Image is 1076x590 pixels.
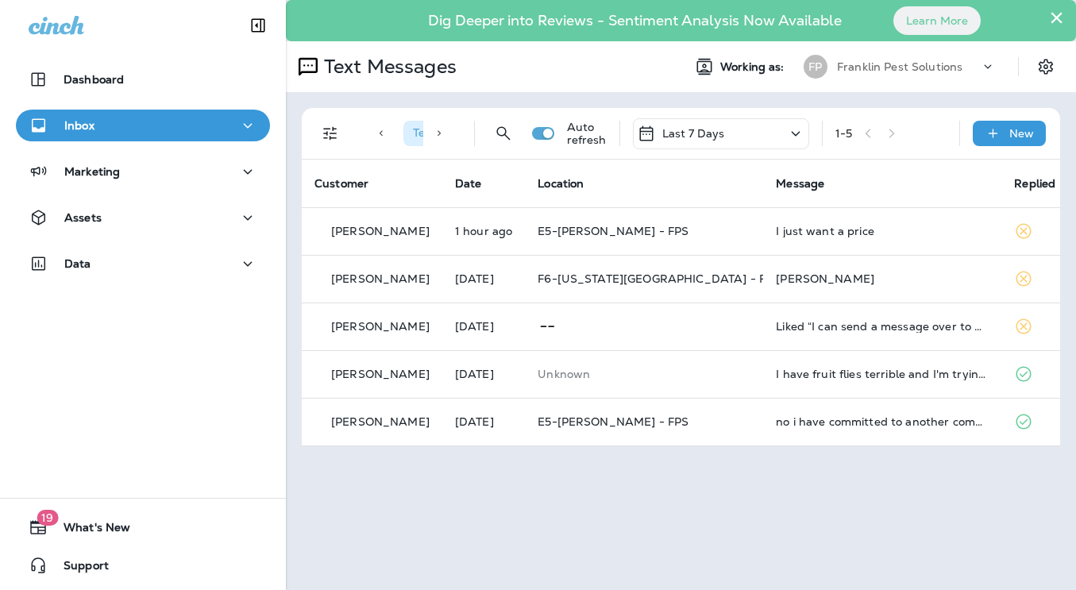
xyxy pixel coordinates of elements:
p: New [1009,127,1034,140]
p: Assets [64,211,102,224]
p: Oct 7, 2025 11:17 AM [455,225,512,237]
span: 19 [37,510,58,526]
p: Oct 1, 2025 02:07 PM [455,415,512,428]
div: I just want a price [776,225,989,237]
button: Close [1049,5,1064,30]
p: Oct 1, 2025 04:00 PM [455,368,512,380]
button: Inbox [16,110,270,141]
button: Assets [16,202,270,233]
p: [PERSON_NAME] [331,320,430,333]
span: Message [776,176,824,191]
span: F6-[US_STATE][GEOGRAPHIC_DATA] - FPS [538,272,780,286]
button: Learn More [893,6,981,35]
p: Data [64,257,91,270]
button: Filters [314,118,346,149]
span: Location [538,176,584,191]
div: I have fruit flies terrible and I'm trying to get rid of them and nothing seems to help I tried t... [776,368,989,380]
p: Dashboard [64,73,124,86]
button: Collapse Sidebar [236,10,280,41]
div: Liked “I can send a message over to him on your behalf. I will send another link to you https://g... [776,320,989,333]
div: FP [804,55,827,79]
button: Settings [1032,52,1060,81]
p: Dig Deeper into Reviews - Sentiment Analysis Now Available [382,18,888,23]
span: Working as: [720,60,788,74]
button: Marketing [16,156,270,187]
p: This customer does not have a last location and the phone number they messaged is not assigned to... [538,368,750,380]
p: Franklin Pest Solutions [837,60,962,73]
p: Marketing [64,165,120,178]
span: Date [455,176,482,191]
p: Inbox [64,119,94,132]
span: Replied [1014,176,1055,191]
button: Data [16,248,270,280]
span: Support [48,559,109,578]
p: [PERSON_NAME] [331,368,430,380]
p: [PERSON_NAME] [331,415,430,428]
span: Text Direction : Incoming [413,125,539,140]
p: [PERSON_NAME] [331,272,430,285]
button: Support [16,550,270,581]
div: Cheryl Travis [776,272,989,285]
span: E5-[PERSON_NAME] - FPS [538,415,688,429]
button: Dashboard [16,64,270,95]
p: [PERSON_NAME] [331,225,430,237]
p: Oct 4, 2025 12:17 PM [455,272,512,285]
span: Customer [314,176,368,191]
p: Auto refresh [567,121,607,146]
p: Oct 3, 2025 03:29 PM [455,320,512,333]
p: Text Messages [318,55,457,79]
span: E5-[PERSON_NAME] - FPS [538,224,688,238]
div: Text Direction:Incoming [403,121,565,146]
button: Search Messages [488,118,519,149]
p: Last 7 Days [662,127,725,140]
button: 19What's New [16,511,270,543]
div: 1 - 5 [835,127,852,140]
div: no i have committed to another company ! 😊 [776,415,989,428]
span: What's New [48,521,130,540]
